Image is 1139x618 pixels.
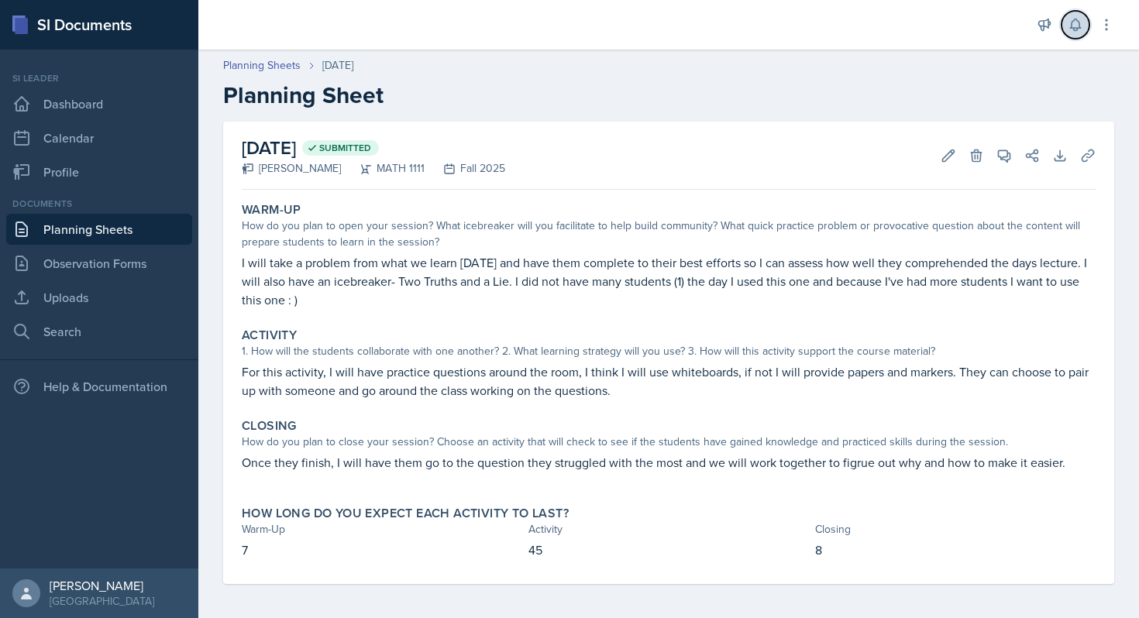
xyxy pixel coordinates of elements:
[528,541,809,559] p: 45
[242,521,522,537] div: Warm-Up
[242,362,1096,400] p: For this activity, I will have practice questions around the room, I think I will use whiteboards...
[242,541,522,559] p: 7
[242,253,1096,309] p: I will take a problem from what we learn [DATE] and have them complete to their best efforts so I...
[50,593,154,609] div: [GEOGRAPHIC_DATA]
[242,202,301,218] label: Warm-Up
[6,371,192,402] div: Help & Documentation
[6,316,192,347] a: Search
[6,71,192,85] div: Si leader
[242,453,1096,472] p: Once they finish, I will have them go to the question they struggled with the most and we will wo...
[242,506,569,521] label: How long do you expect each activity to last?
[341,160,425,177] div: MATH 1111
[242,418,297,434] label: Closing
[6,248,192,279] a: Observation Forms
[815,541,1096,559] p: 8
[242,218,1096,250] div: How do you plan to open your session? What icebreaker will you facilitate to help build community...
[6,122,192,153] a: Calendar
[6,282,192,313] a: Uploads
[815,521,1096,537] div: Closing
[50,578,154,593] div: [PERSON_NAME]
[242,328,297,343] label: Activity
[242,160,341,177] div: [PERSON_NAME]
[223,81,1114,109] h2: Planning Sheet
[6,197,192,211] div: Documents
[322,57,353,74] div: [DATE]
[6,214,192,245] a: Planning Sheets
[319,142,371,154] span: Submitted
[223,57,301,74] a: Planning Sheets
[6,156,192,187] a: Profile
[425,160,505,177] div: Fall 2025
[242,134,505,162] h2: [DATE]
[528,521,809,537] div: Activity
[6,88,192,119] a: Dashboard
[242,434,1096,450] div: How do you plan to close your session? Choose an activity that will check to see if the students ...
[242,343,1096,359] div: 1. How will the students collaborate with one another? 2. What learning strategy will you use? 3....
